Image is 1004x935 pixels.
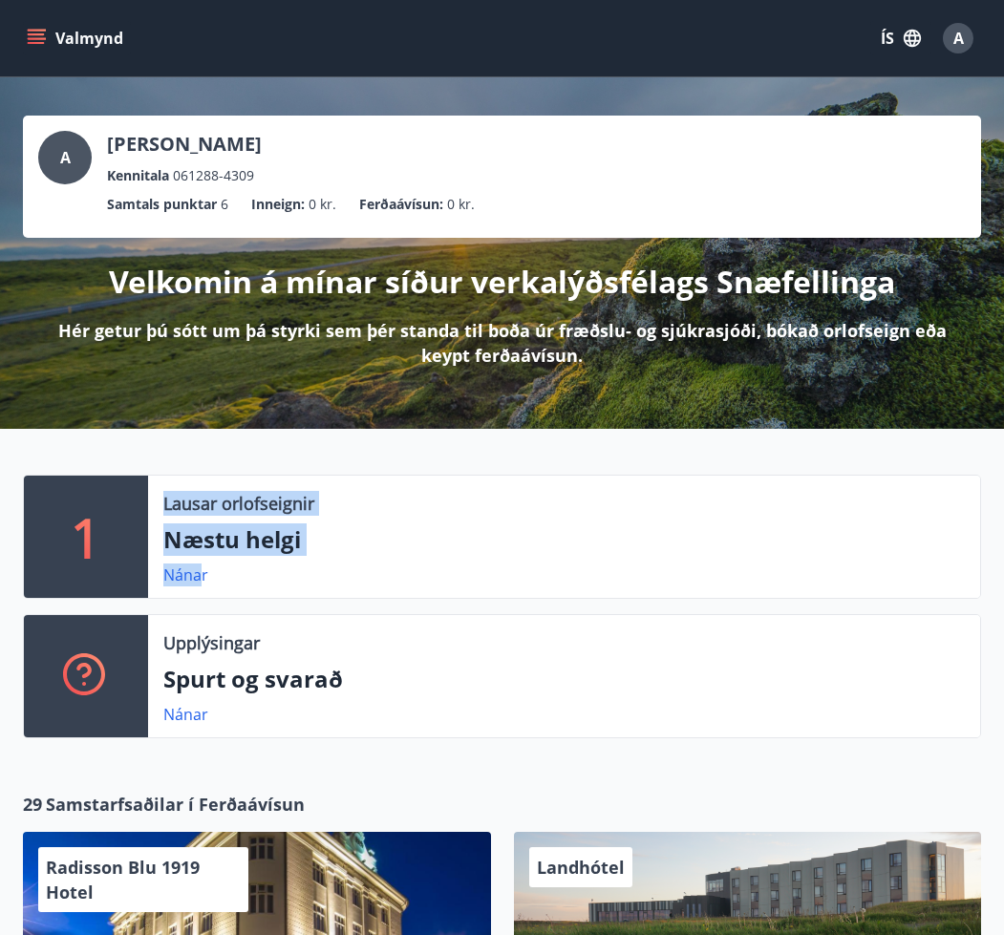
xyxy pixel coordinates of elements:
[163,663,965,695] p: Spurt og svarað
[251,194,305,215] p: Inneign :
[107,194,217,215] p: Samtals punktar
[309,194,336,215] span: 0 kr.
[46,792,305,817] span: Samstarfsaðilar í Ferðaávísun
[870,21,931,55] button: ÍS
[107,165,169,186] p: Kennitala
[953,28,964,49] span: A
[359,194,443,215] p: Ferðaávísun :
[221,194,228,215] span: 6
[447,194,475,215] span: 0 kr.
[163,523,965,556] p: Næstu helgi
[537,856,625,879] span: Landhótel
[163,630,260,655] p: Upplýsingar
[173,165,254,186] span: 061288-4309
[163,704,208,725] a: Nánar
[60,147,71,168] span: A
[53,318,951,368] p: Hér getur þú sótt um þá styrki sem þér standa til boða úr fræðslu- og sjúkrasjóði, bókað orlofsei...
[23,792,42,817] span: 29
[107,131,262,158] p: [PERSON_NAME]
[46,856,200,903] span: Radisson Blu 1919 Hotel
[23,21,131,55] button: menu
[163,564,208,585] a: Nánar
[109,261,895,303] p: Velkomin á mínar síður verkalýðsfélags Snæfellinga
[935,15,981,61] button: A
[71,500,101,573] p: 1
[163,491,314,516] p: Lausar orlofseignir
